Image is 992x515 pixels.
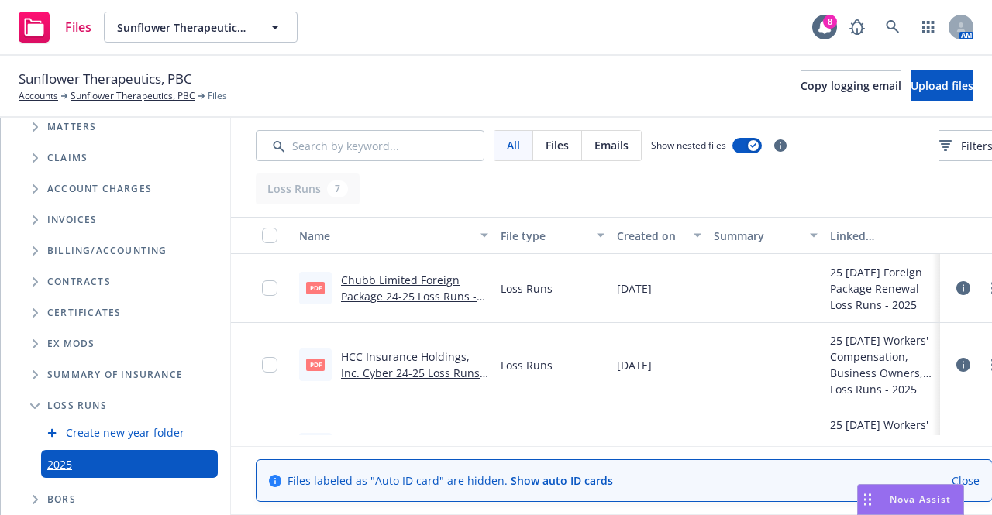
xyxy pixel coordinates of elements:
[19,89,58,103] a: Accounts
[617,357,652,373] span: [DATE]
[293,217,494,254] button: Name
[341,434,478,481] a: Chubb Limited WC 22-25 Loss Runs – Valued [DATE] .pdf
[842,12,873,43] a: Report a Bug
[47,456,72,472] a: 2025
[19,69,192,89] span: Sunflower Therapeutics, PBC
[952,472,980,489] a: Close
[617,280,652,297] span: [DATE]
[501,228,587,244] div: File type
[501,357,553,373] span: Loss Runs
[830,264,934,297] div: 25 [DATE] Foreign Package Renewal
[306,282,325,294] span: PDF
[830,332,934,381] div: 25 [DATE] Workers' Compensation, Business Owners, Commercial Umbrella, Cyber, Product Liability R...
[714,228,801,244] div: Summary
[857,484,964,515] button: Nova Assist
[823,15,837,29] div: 8
[341,349,488,397] a: HCC Insurance Holdings, Inc. Cyber 24-25 Loss Runs – Valued [DATE].pdf
[262,280,277,296] input: Toggle Row Selected
[12,5,98,49] a: Files
[501,280,553,297] span: Loss Runs
[494,217,611,254] button: File type
[47,122,96,132] span: Matters
[830,228,934,244] div: Linked associations
[594,137,629,153] span: Emails
[546,137,569,153] span: Files
[47,495,76,504] span: BORs
[341,273,477,320] a: Chubb Limited Foreign Package 24-25 Loss Runs - Valued [DATE].PDF
[507,137,520,153] span: All
[801,78,901,93] span: Copy logging email
[890,493,951,506] span: Nova Assist
[288,472,613,489] span: Files labeled as "Auto ID card" are hidden.
[47,277,111,287] span: Contracts
[877,12,908,43] a: Search
[830,381,934,397] div: Loss Runs - 2025
[47,246,167,256] span: Billing/Accounting
[708,217,824,254] button: Summary
[47,153,88,163] span: Claims
[262,357,277,373] input: Toggle Row Selected
[911,70,973,101] button: Upload files
[47,215,98,225] span: Invoices
[47,370,183,379] span: Summary of insurance
[262,228,277,243] input: Select all
[117,19,251,36] span: Sunflower Therapeutics, PBC
[611,217,708,254] button: Created on
[858,485,877,514] div: Drag to move
[66,424,184,441] a: Create new year folder
[65,21,91,33] span: Files
[651,139,726,152] span: Show nested files
[801,70,901,101] button: Copy logging email
[824,217,940,254] button: Linked associations
[617,228,684,244] div: Created on
[830,297,934,313] div: Loss Runs - 2025
[47,308,121,318] span: Certificates
[256,130,484,161] input: Search by keyword...
[299,228,471,244] div: Name
[104,12,298,43] button: Sunflower Therapeutics, PBC
[47,184,152,194] span: Account charges
[47,339,95,348] span: Ex Mods
[830,417,934,465] div: 25 [DATE] Workers' Compensation, Business Owners, Commercial Umbrella, Cyber, Product Liability R...
[208,89,227,103] span: Files
[511,473,613,488] a: Show auto ID cards
[71,89,195,103] a: Sunflower Therapeutics, PBC
[1,235,230,515] div: Folder Tree Example
[913,12,944,43] a: Switch app
[306,359,325,370] span: pdf
[47,401,107,410] span: Loss Runs
[911,78,973,93] span: Upload files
